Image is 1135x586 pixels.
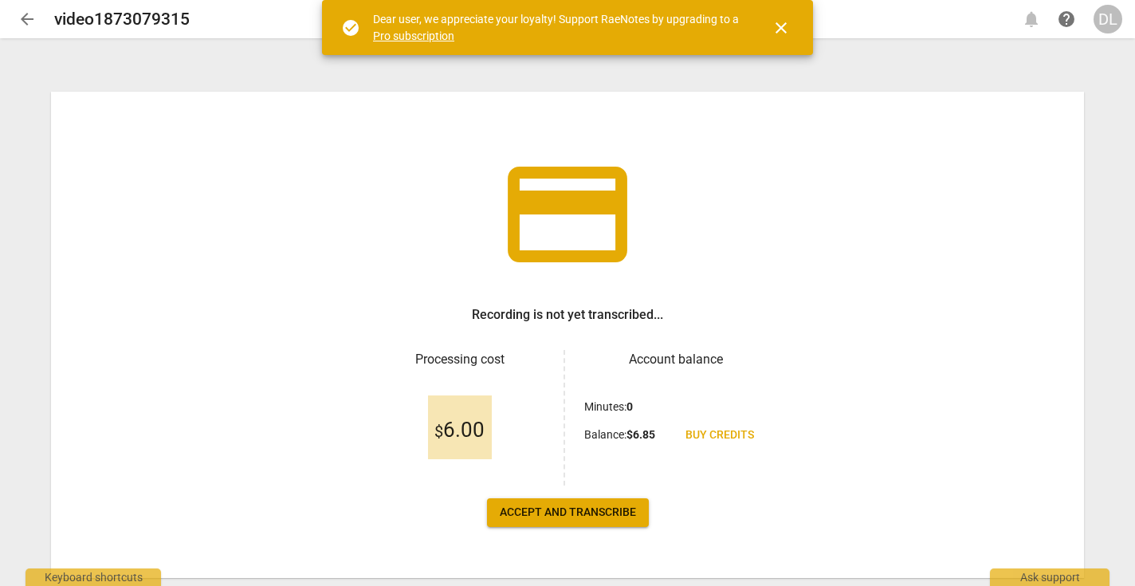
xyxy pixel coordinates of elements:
[373,29,454,42] a: Pro subscription
[472,305,663,324] h3: Recording is not yet transcribed...
[584,350,767,369] h3: Account balance
[990,568,1109,586] div: Ask support
[1052,5,1081,33] a: Help
[500,505,636,521] span: Accept and transcribe
[18,10,37,29] span: arrow_back
[434,422,443,441] span: $
[584,427,655,443] p: Balance :
[584,399,633,415] p: Minutes :
[1094,5,1122,33] button: DL
[496,143,639,286] span: credit_card
[26,568,161,586] div: Keyboard shortcuts
[487,498,649,527] button: Accept and transcribe
[772,18,791,37] span: close
[673,421,767,450] a: Buy credits
[762,9,800,47] button: Close
[434,419,485,442] span: 6.00
[685,427,754,443] span: Buy credits
[368,350,551,369] h3: Processing cost
[626,400,633,413] b: 0
[626,428,655,441] b: $ 6.85
[54,10,190,29] h2: video1873079315
[373,11,743,44] div: Dear user, we appreciate your loyalty! Support RaeNotes by upgrading to a
[341,18,360,37] span: check_circle
[1057,10,1076,29] span: help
